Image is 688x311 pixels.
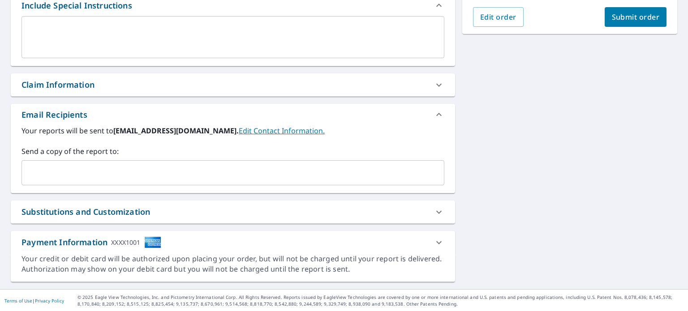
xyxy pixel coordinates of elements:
[11,231,455,254] div: Payment InformationXXXX1001cardImage
[11,200,455,223] div: Substitutions and Customization
[605,7,667,27] button: Submit order
[4,298,32,304] a: Terms of Use
[21,79,95,91] div: Claim Information
[21,109,87,121] div: Email Recipients
[35,298,64,304] a: Privacy Policy
[144,236,161,248] img: cardImage
[480,12,516,22] span: Edit order
[4,298,64,303] p: |
[21,254,444,274] div: Your credit or debit card will be authorized upon placing your order, but will not be charged unt...
[113,126,239,136] b: [EMAIL_ADDRESS][DOMAIN_NAME].
[77,294,684,307] p: © 2025 Eagle View Technologies, Inc. and Pictometry International Corp. All Rights Reserved. Repo...
[473,7,524,27] button: Edit order
[239,126,325,136] a: EditContactInfo
[11,104,455,125] div: Email Recipients
[111,236,140,248] div: XXXX1001
[21,236,161,248] div: Payment Information
[21,125,444,136] label: Your reports will be sent to
[21,206,150,218] div: Substitutions and Customization
[612,12,660,22] span: Submit order
[11,73,455,96] div: Claim Information
[21,146,444,157] label: Send a copy of the report to:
